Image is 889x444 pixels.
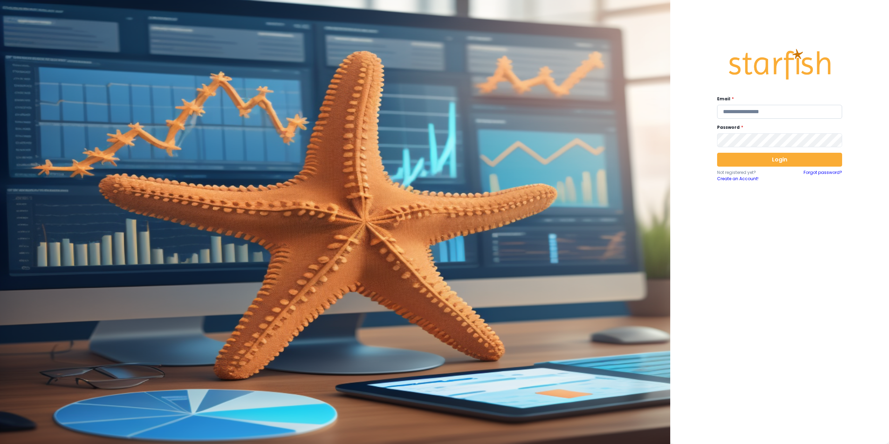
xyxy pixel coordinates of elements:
[717,169,780,176] p: Not registered yet?
[804,169,842,182] a: Forgot password?
[717,176,780,182] a: Create an Account!
[717,153,842,167] button: Login
[717,124,838,131] label: Password
[728,42,832,86] img: Logo.42cb71d561138c82c4ab.png
[717,96,838,102] label: Email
